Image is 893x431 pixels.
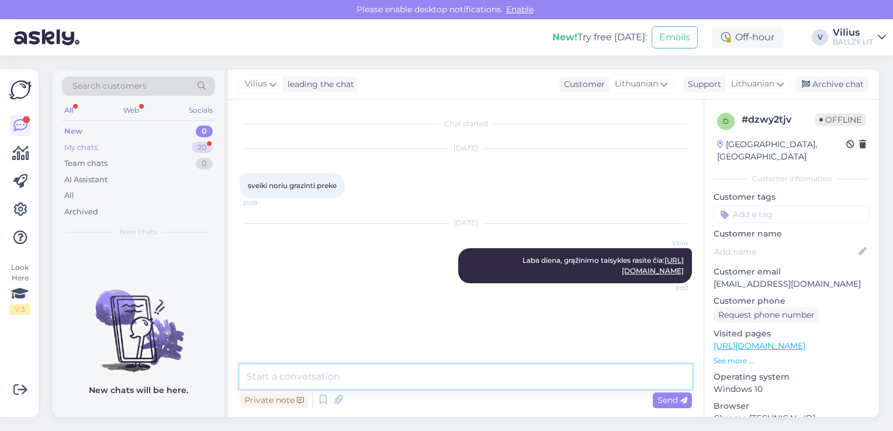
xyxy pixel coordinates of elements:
[559,78,605,91] div: Customer
[552,30,647,44] div: Try free [DATE]:
[815,113,866,126] span: Offline
[89,384,188,397] p: New chats will be here.
[121,103,141,118] div: Web
[714,266,870,278] p: Customer email
[812,29,828,46] div: V
[64,158,108,169] div: Team chats
[742,113,815,127] div: # dzwy2tjv
[196,158,213,169] div: 0
[714,371,870,383] p: Operating system
[714,228,870,240] p: Customer name
[723,117,729,126] span: d
[245,78,267,91] span: Vilius
[522,256,684,275] span: Laba diena, grąžinimo taisykles rasite čia:
[657,395,687,405] span: Send
[714,340,805,351] a: [URL][DOMAIN_NAME]
[186,103,215,118] div: Socials
[240,392,309,408] div: Private note
[503,4,537,15] span: Enable
[64,206,98,218] div: Archived
[712,27,784,48] div: Off-hour
[196,126,213,137] div: 0
[9,304,30,315] div: 1 / 3
[248,181,337,190] span: sveiki noriu grazinti preke
[714,245,856,258] input: Add name
[645,239,688,248] span: Vilius
[240,218,692,228] div: [DATE]
[615,78,658,91] span: Lithuanian
[714,383,870,395] p: Windows 10
[9,262,30,315] div: Look Here
[283,78,354,91] div: leading the chat
[714,400,870,412] p: Browser
[714,206,870,223] input: Add a tag
[833,28,886,47] a: ViliusBALLZY LIT
[652,26,698,48] button: Emails
[714,307,819,323] div: Request phone number
[9,79,32,101] img: Askly Logo
[645,284,688,293] span: 8:00
[64,190,74,201] div: All
[714,278,870,290] p: [EMAIL_ADDRESS][DOMAIN_NAME]
[833,28,873,37] div: Vilius
[714,328,870,340] p: Visited pages
[714,295,870,307] p: Customer phone
[72,80,147,92] span: Search customers
[552,32,577,43] b: New!
[714,356,870,366] p: See more ...
[714,412,870,425] p: Chrome [TECHNICAL_ID]
[53,269,224,374] img: No chats
[243,199,287,207] span: 21:28
[717,138,846,163] div: [GEOGRAPHIC_DATA], [GEOGRAPHIC_DATA]
[64,126,82,137] div: New
[683,78,721,91] div: Support
[240,119,692,129] div: Chat started
[833,37,873,47] div: BALLZY LIT
[714,191,870,203] p: Customer tags
[120,227,157,237] span: New chats
[714,173,870,184] div: Customer information
[240,143,692,154] div: [DATE]
[62,103,75,118] div: All
[795,77,868,92] div: Archive chat
[64,142,98,154] div: My chats
[192,142,213,154] div: 20
[731,78,774,91] span: Lithuanian
[64,174,108,186] div: AI Assistant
